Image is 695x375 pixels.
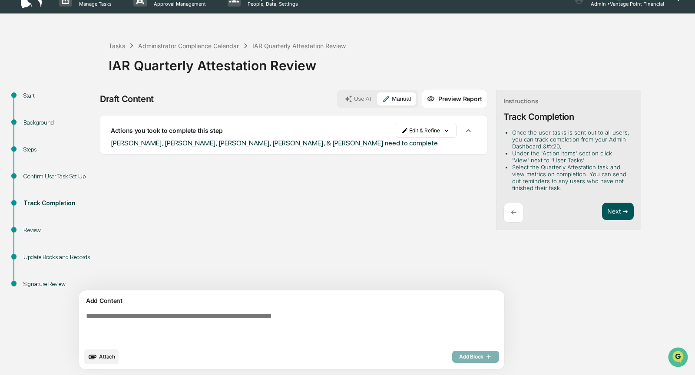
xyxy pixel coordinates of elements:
[503,97,539,105] div: Instructions
[84,296,499,306] div: Add Content
[61,147,105,154] a: Powered byPylon
[23,199,95,208] div: Track Completion
[60,106,111,122] a: 🗄️Attestations
[512,150,630,164] li: Under the 'Action Items' section click 'View' next to 'User Tasks'
[602,203,634,220] button: Next ➔
[512,164,630,191] li: Select the Quarterly Attestation task and view metrics on completion. You can send out reminders ...
[23,226,95,235] div: Review
[30,75,110,82] div: We're available if you need us!
[17,126,55,135] span: Data Lookup
[422,90,487,108] button: Preview Report
[100,94,154,104] div: Draft Content
[23,253,95,262] div: Update Books and Records
[23,280,95,289] div: Signature Review
[511,208,516,217] p: ←
[109,42,125,49] div: Tasks
[72,1,116,7] p: Manage Tasks
[667,346,691,370] iframe: Open customer support
[339,92,376,105] button: Use AI
[503,112,574,122] div: Track Completion
[512,129,630,150] li: Once the user tasks is sent out to all users, you can track completion from your Admin Dashboard....
[147,1,210,7] p: Approval Management
[23,145,95,154] div: Steps
[17,109,56,118] span: Preclearance
[111,127,222,134] p: Actions you took to complete this step
[84,349,119,364] button: upload document
[9,18,158,32] p: How can we help?
[109,51,691,73] div: IAR Quarterly Attestation Review
[138,42,239,49] div: Administrator Compliance Calendar
[9,127,16,134] div: 🔎
[396,124,457,138] button: Edit & Refine
[5,122,58,138] a: 🔎Data Lookup
[111,139,438,147] span: [PERSON_NAME], [PERSON_NAME], [PERSON_NAME], [PERSON_NAME], & [PERSON_NAME] need to complete
[23,91,95,100] div: Start
[5,106,60,122] a: 🖐️Preclearance
[9,110,16,117] div: 🖐️
[241,1,302,7] p: People, Data, Settings
[86,147,105,154] span: Pylon
[72,109,108,118] span: Attestations
[99,353,115,360] span: Attach
[23,118,95,127] div: Background
[377,92,416,105] button: Manual
[23,172,95,181] div: Confirm User Task Set Up
[584,1,664,7] p: Admin • Vantage Point Financial
[9,66,24,82] img: 1746055101610-c473b297-6a78-478c-a979-82029cc54cd1
[252,42,346,49] div: IAR Quarterly Attestation Review
[30,66,142,75] div: Start new chat
[148,69,158,79] button: Start new chat
[63,110,70,117] div: 🗄️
